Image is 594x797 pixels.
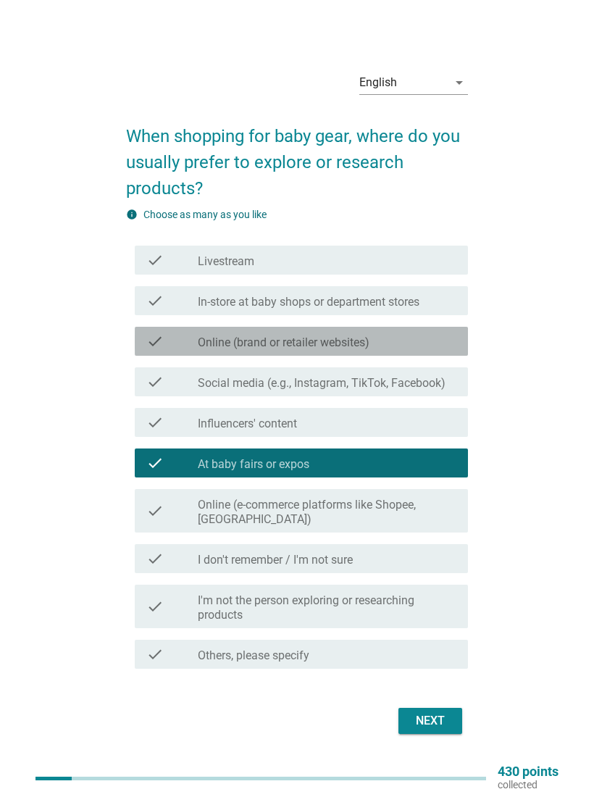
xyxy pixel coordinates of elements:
[410,712,451,730] div: Next
[146,495,164,527] i: check
[126,109,468,201] h2: When shopping for baby gear, where do you usually prefer to explore or research products?
[398,708,462,734] button: Next
[198,593,456,622] label: I'm not the person exploring or researching products
[198,457,309,472] label: At baby fairs or expos
[359,76,397,89] div: English
[146,373,164,391] i: check
[498,765,559,778] p: 430 points
[198,553,353,567] label: I don't remember / I'm not sure
[146,646,164,663] i: check
[146,251,164,269] i: check
[146,292,164,309] i: check
[146,591,164,622] i: check
[143,209,267,220] label: Choose as many as you like
[146,550,164,567] i: check
[198,335,369,350] label: Online (brand or retailer websites)
[198,376,445,391] label: Social media (e.g., Instagram, TikTok, Facebook)
[146,454,164,472] i: check
[146,414,164,431] i: check
[198,417,297,431] label: Influencers' content
[198,295,419,309] label: In-store at baby shops or department stores
[198,648,309,663] label: Others, please specify
[498,778,559,791] p: collected
[146,333,164,350] i: check
[126,209,138,220] i: info
[198,498,456,527] label: Online (e-commerce platforms like Shopee, [GEOGRAPHIC_DATA])
[198,254,254,269] label: Livestream
[451,74,468,91] i: arrow_drop_down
